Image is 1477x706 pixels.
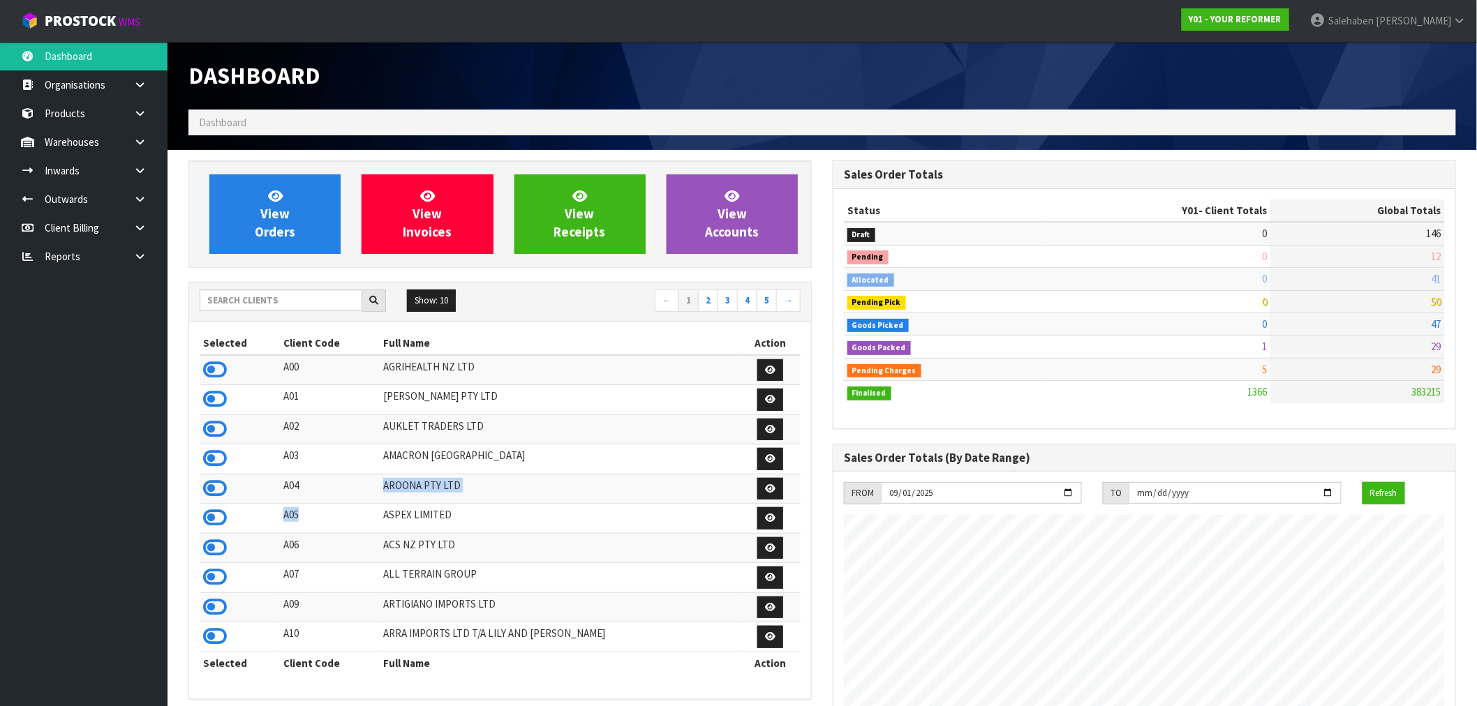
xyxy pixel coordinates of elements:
[1262,340,1267,353] span: 1
[280,385,380,415] td: A01
[403,188,452,240] span: View Invoices
[280,563,380,593] td: A07
[844,451,1445,465] h3: Sales Order Totals (By Date Range)
[698,290,718,312] a: 2
[280,622,380,652] td: A10
[280,474,380,504] td: A04
[1262,272,1267,285] span: 0
[844,482,881,504] div: FROM
[199,116,246,129] span: Dashboard
[1262,250,1267,263] span: 0
[655,290,679,312] a: ←
[847,273,894,287] span: Allocated
[1262,363,1267,376] span: 5
[1182,8,1289,31] a: Y01 - YOUR REFORMER
[119,15,140,29] small: WMS
[188,61,320,90] span: Dashboard
[1262,317,1267,331] span: 0
[280,355,380,385] td: A00
[380,414,740,444] td: AUKLET TRADERS LTD
[1432,272,1441,285] span: 41
[45,12,116,30] span: ProStock
[21,12,38,29] img: cube-alt.png
[380,355,740,385] td: AGRIHEALTH NZ LTD
[678,290,699,312] a: 1
[280,444,380,474] td: A03
[280,504,380,534] td: A05
[737,290,757,312] a: 4
[844,200,1043,222] th: Status
[1328,14,1374,27] span: Salehaben
[1432,363,1441,376] span: 29
[844,168,1445,181] h3: Sales Order Totals
[1432,340,1441,353] span: 29
[380,474,740,504] td: AROONA PTY LTD
[1427,227,1441,240] span: 146
[280,414,380,444] td: A02
[280,652,380,674] th: Client Code
[554,188,606,240] span: View Receipts
[255,188,295,240] span: View Orders
[362,174,493,254] a: ViewInvoices
[200,290,362,311] input: Search clients
[1262,295,1267,308] span: 0
[705,188,759,240] span: View Accounts
[380,385,740,415] td: [PERSON_NAME] PTY LTD
[510,290,801,314] nav: Page navigation
[718,290,738,312] a: 3
[1189,13,1282,25] strong: Y01 - YOUR REFORMER
[380,563,740,593] td: ALL TERRAIN GROUP
[1432,317,1441,331] span: 47
[280,332,380,354] th: Client Code
[847,228,875,242] span: Draft
[1432,250,1441,263] span: 12
[1376,14,1451,27] span: [PERSON_NAME]
[847,296,906,310] span: Pending Pick
[380,592,740,622] td: ARTIGIANO IMPORTS LTD
[514,174,646,254] a: ViewReceipts
[380,444,740,474] td: AMACRON [GEOGRAPHIC_DATA]
[1103,482,1129,504] div: TO
[667,174,798,254] a: ViewAccounts
[1363,482,1405,504] button: Refresh
[200,652,280,674] th: Selected
[1432,295,1441,308] span: 50
[280,533,380,563] td: A06
[847,341,911,355] span: Goods Packed
[209,174,341,254] a: ViewOrders
[407,290,456,312] button: Show: 10
[380,504,740,534] td: ASPEX LIMITED
[280,592,380,622] td: A09
[757,290,777,312] a: 5
[200,332,280,354] th: Selected
[847,250,889,264] span: Pending
[1270,200,1445,222] th: Global Totals
[1043,200,1270,222] th: - Client Totals
[740,332,801,354] th: Action
[1182,204,1198,217] span: Y01
[847,386,891,400] span: Finalised
[776,290,801,312] a: →
[847,319,909,333] span: Goods Picked
[1262,227,1267,240] span: 0
[1412,385,1441,398] span: 383215
[380,652,740,674] th: Full Name
[380,533,740,563] td: ACS NZ PTY LTD
[740,652,801,674] th: Action
[1247,385,1267,398] span: 1366
[847,364,921,378] span: Pending Charges
[380,622,740,652] td: ARRA IMPORTS LTD T/A LILY AND [PERSON_NAME]
[380,332,740,354] th: Full Name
